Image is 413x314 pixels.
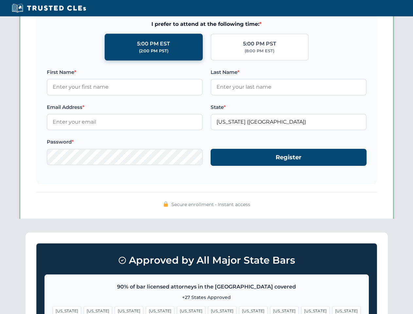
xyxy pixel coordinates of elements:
[211,114,367,130] input: California (CA)
[53,294,361,301] p: +27 States Approved
[171,201,250,208] span: Secure enrollment • Instant access
[47,103,203,111] label: Email Address
[211,149,367,166] button: Register
[137,40,170,48] div: 5:00 PM EST
[47,114,203,130] input: Enter your email
[211,103,367,111] label: State
[53,283,361,291] p: 90% of bar licensed attorneys in the [GEOGRAPHIC_DATA] covered
[211,68,367,76] label: Last Name
[245,48,274,54] div: (8:00 PM EST)
[163,201,168,207] img: 🔒
[47,138,203,146] label: Password
[10,3,88,13] img: Trusted CLEs
[47,20,367,28] span: I prefer to attend at the following time:
[211,79,367,95] input: Enter your last name
[139,48,168,54] div: (2:00 PM PST)
[44,252,369,269] h3: Approved by All Major State Bars
[243,40,276,48] div: 5:00 PM PST
[47,79,203,95] input: Enter your first name
[47,68,203,76] label: First Name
